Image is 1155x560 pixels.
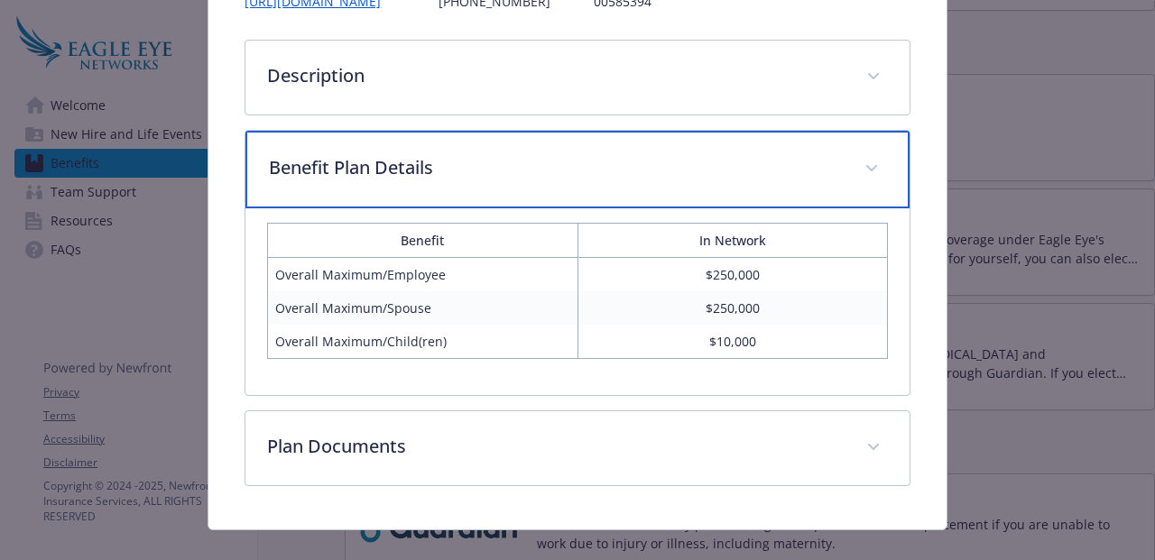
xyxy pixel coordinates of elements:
td: Overall Maximum/Child(ren) [268,325,577,359]
td: $10,000 [577,325,887,359]
th: Benefit [268,224,577,258]
td: Overall Maximum/Employee [268,258,577,292]
th: In Network [577,224,887,258]
td: Overall Maximum/Spouse [268,291,577,325]
p: Plan Documents [267,433,844,460]
div: Description [245,41,909,115]
div: Plan Documents [245,411,909,485]
td: $250,000 [577,258,887,292]
div: Benefit Plan Details [245,208,909,395]
p: Benefit Plan Details [269,154,842,181]
td: $250,000 [577,291,887,325]
div: Benefit Plan Details [245,131,909,208]
p: Description [267,62,844,89]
